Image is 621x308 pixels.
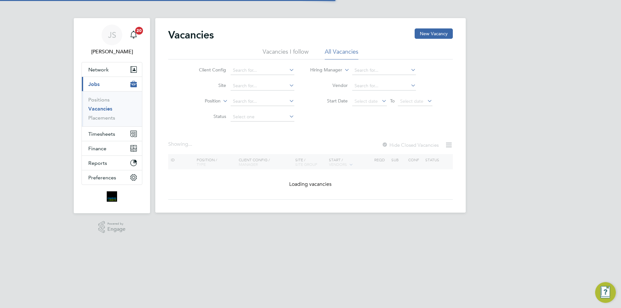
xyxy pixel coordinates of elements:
[82,170,142,185] button: Preferences
[183,98,221,104] label: Position
[107,221,125,227] span: Powered by
[189,82,226,88] label: Site
[189,67,226,73] label: Client Config
[88,175,116,181] span: Preferences
[88,67,109,73] span: Network
[310,82,348,88] label: Vendor
[168,28,214,41] h2: Vacancies
[400,98,423,104] span: Select date
[231,66,294,75] input: Search for...
[88,106,112,112] a: Vacancies
[382,142,439,148] label: Hide Closed Vacancies
[107,227,125,232] span: Engage
[305,67,342,73] label: Hiring Manager
[82,77,142,91] button: Jobs
[82,91,142,126] div: Jobs
[354,98,378,104] span: Select date
[82,156,142,170] button: Reports
[231,81,294,90] input: Search for...
[82,127,142,141] button: Timesheets
[135,27,143,35] span: 20
[74,18,150,213] nav: Main navigation
[82,48,142,56] span: Julia Scholes
[263,48,309,59] li: Vacancies I follow
[107,191,117,202] img: bromak-logo-retina.png
[82,141,142,155] button: Finance
[88,97,110,103] a: Positions
[415,28,453,39] button: New Vacancy
[595,282,616,303] button: Engage Resource Center
[231,97,294,106] input: Search for...
[127,25,140,45] a: 20
[82,25,142,56] a: JS[PERSON_NAME]
[352,66,416,75] input: Search for...
[189,113,226,119] label: Status
[88,145,106,152] span: Finance
[88,115,115,121] a: Placements
[188,141,192,147] span: ...
[108,31,116,39] span: JS
[88,131,115,137] span: Timesheets
[82,62,142,77] button: Network
[88,81,100,87] span: Jobs
[310,98,348,104] label: Start Date
[98,221,126,233] a: Powered byEngage
[388,97,397,105] span: To
[352,81,416,90] input: Search for...
[168,141,193,148] div: Showing
[82,191,142,202] a: Go to home page
[231,112,294,122] input: Select one
[325,48,358,59] li: All Vacancies
[88,160,107,166] span: Reports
